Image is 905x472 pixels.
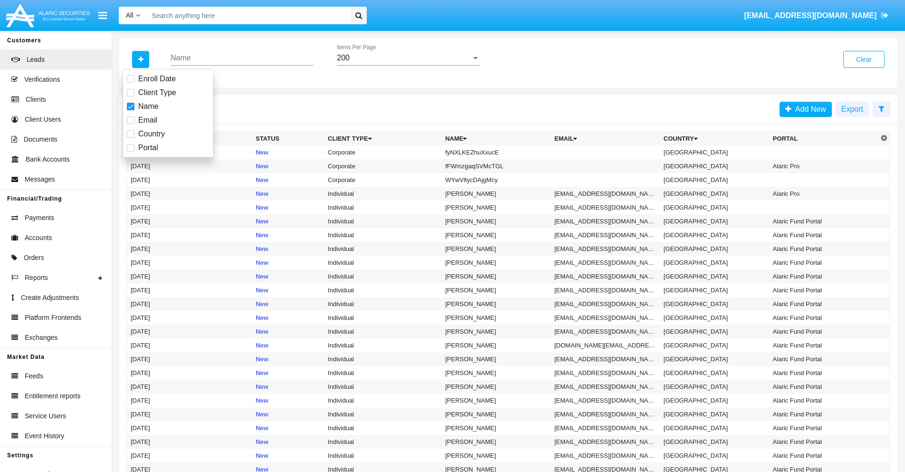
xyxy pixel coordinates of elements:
[252,159,324,173] td: New
[660,283,769,297] td: [GEOGRAPHIC_DATA]
[252,421,324,435] td: New
[551,366,660,380] td: [EMAIL_ADDRESS][DOMAIN_NAME]
[252,145,324,159] td: New
[441,201,551,214] td: [PERSON_NAME]
[127,242,252,256] td: [DATE]
[337,54,350,62] span: 200
[252,173,324,187] td: New
[551,338,660,352] td: [DOMAIN_NAME][EMAIL_ADDRESS][DOMAIN_NAME]
[26,95,46,105] span: Clients
[252,435,324,449] td: New
[126,11,133,19] span: All
[25,313,81,323] span: Platform Frontends
[119,10,147,20] a: All
[127,270,252,283] td: [DATE]
[25,115,61,125] span: Client Users
[324,435,441,449] td: Individual
[660,256,769,270] td: [GEOGRAPHIC_DATA]
[660,311,769,325] td: [GEOGRAPHIC_DATA]
[252,256,324,270] td: New
[660,132,769,146] th: Country
[324,325,441,338] td: Individual
[127,325,252,338] td: [DATE]
[780,102,832,117] a: Add New
[441,214,551,228] td: [PERSON_NAME]
[660,187,769,201] td: [GEOGRAPHIC_DATA]
[441,325,551,338] td: [PERSON_NAME]
[138,142,158,154] span: Portal
[660,325,769,338] td: [GEOGRAPHIC_DATA]
[24,75,60,85] span: Verifications
[24,253,44,263] span: Orders
[25,371,43,381] span: Feeds
[551,201,660,214] td: [EMAIL_ADDRESS][DOMAIN_NAME]
[324,283,441,297] td: Individual
[252,311,324,325] td: New
[324,352,441,366] td: Individual
[138,101,159,112] span: Name
[127,435,252,449] td: [DATE]
[769,435,878,449] td: Alaric Fund Portal
[769,228,878,242] td: Alaric Fund Portal
[441,242,551,256] td: [PERSON_NAME]
[769,352,878,366] td: Alaric Fund Portal
[127,366,252,380] td: [DATE]
[660,380,769,394] td: [GEOGRAPHIC_DATA]
[660,352,769,366] td: [GEOGRAPHIC_DATA]
[324,242,441,256] td: Individual
[551,449,660,462] td: [EMAIL_ADDRESS][DOMAIN_NAME]
[138,87,176,98] span: Client Type
[127,159,252,173] td: [DATE]
[441,283,551,297] td: [PERSON_NAME]
[324,228,441,242] td: Individual
[441,394,551,407] td: [PERSON_NAME]
[252,132,324,146] th: Status
[441,380,551,394] td: [PERSON_NAME]
[769,159,878,173] td: Alaric Pro
[769,187,878,201] td: Alaric Pro
[127,407,252,421] td: [DATE]
[324,297,441,311] td: Individual
[127,187,252,201] td: [DATE]
[441,311,551,325] td: [PERSON_NAME]
[843,51,885,68] button: Clear
[252,270,324,283] td: New
[551,132,660,146] th: Email
[551,407,660,421] td: [EMAIL_ADDRESS][DOMAIN_NAME]
[769,366,878,380] td: Alaric Fund Portal
[551,394,660,407] td: [EMAIL_ADDRESS][DOMAIN_NAME]
[551,325,660,338] td: [EMAIL_ADDRESS][DOMAIN_NAME]
[441,228,551,242] td: [PERSON_NAME]
[25,431,64,441] span: Event History
[324,380,441,394] td: Individual
[441,145,551,159] td: fyNXLKEZhuXxucE
[660,394,769,407] td: [GEOGRAPHIC_DATA]
[441,435,551,449] td: [PERSON_NAME]
[127,214,252,228] td: [DATE]
[252,380,324,394] td: New
[127,352,252,366] td: [DATE]
[660,145,769,159] td: [GEOGRAPHIC_DATA]
[551,352,660,366] td: [EMAIL_ADDRESS][DOMAIN_NAME]
[660,214,769,228] td: [GEOGRAPHIC_DATA]
[127,449,252,462] td: [DATE]
[324,407,441,421] td: Individual
[551,380,660,394] td: [EMAIL_ADDRESS][DOMAIN_NAME]
[551,242,660,256] td: [EMAIL_ADDRESS][DOMAIN_NAME]
[127,228,252,242] td: [DATE]
[324,256,441,270] td: Individual
[660,297,769,311] td: [GEOGRAPHIC_DATA]
[441,366,551,380] td: [PERSON_NAME]
[127,421,252,435] td: [DATE]
[660,407,769,421] td: [GEOGRAPHIC_DATA]
[551,256,660,270] td: [EMAIL_ADDRESS][DOMAIN_NAME]
[25,233,52,243] span: Accounts
[252,449,324,462] td: New
[27,55,45,65] span: Leads
[25,273,48,283] span: Reports
[127,297,252,311] td: [DATE]
[127,311,252,325] td: [DATE]
[660,270,769,283] td: [GEOGRAPHIC_DATA]
[324,132,441,146] th: Client Type
[769,407,878,421] td: Alaric Fund Portal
